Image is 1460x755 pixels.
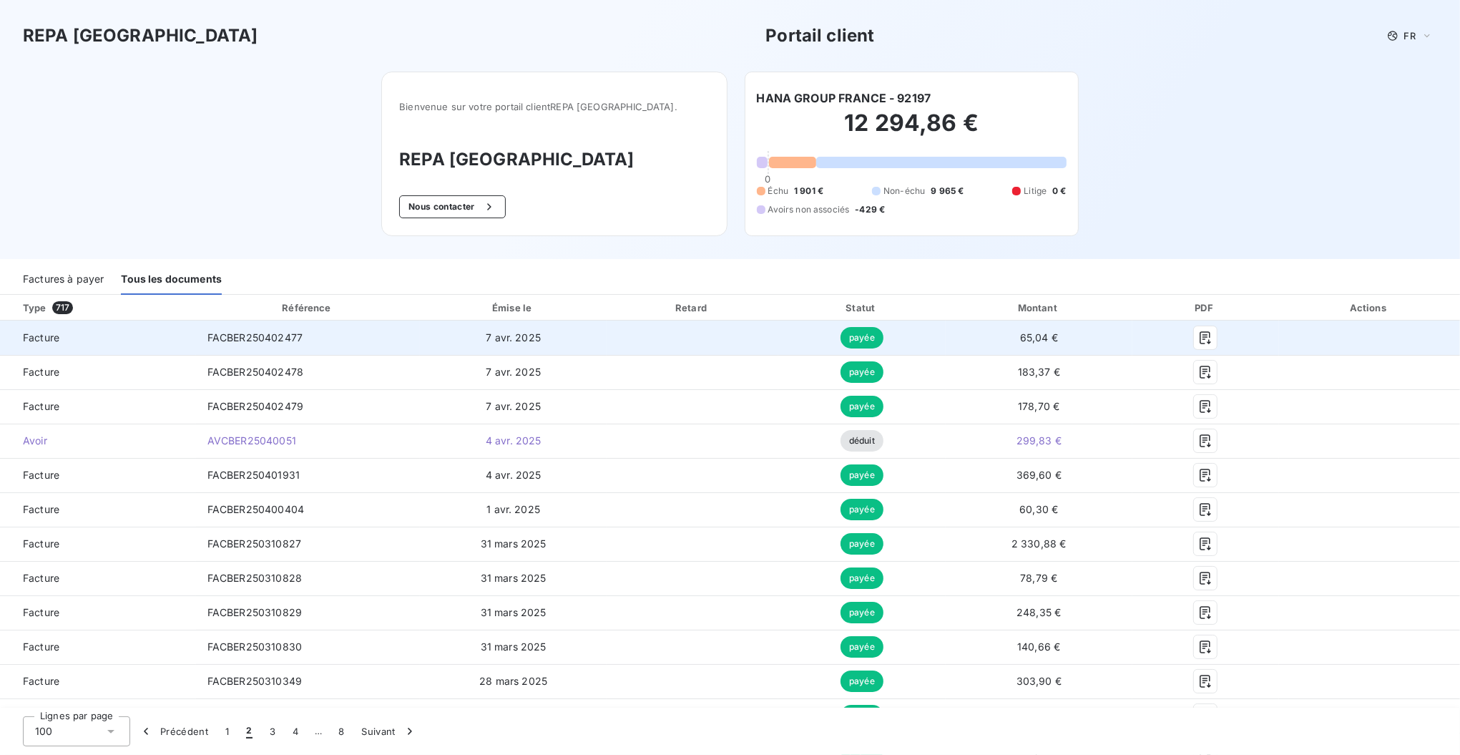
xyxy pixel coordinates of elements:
span: FACBER250401931 [207,469,300,481]
span: 100 [35,724,52,739]
button: 4 [284,716,307,746]
span: 140,66 € [1017,640,1060,653]
span: -429 € [855,203,885,216]
span: Facture [11,605,185,620]
span: FACBER250402477 [207,331,303,344]
span: 28 mars 2025 [479,675,547,687]
div: Montant [949,301,1130,315]
span: 31 mars 2025 [481,640,547,653]
h3: REPA [GEOGRAPHIC_DATA] [23,23,258,49]
span: Non-échu [883,185,925,198]
span: FACBER250400404 [207,503,304,515]
span: FACBER250310349 [207,675,302,687]
span: Facture [11,571,185,585]
span: 4 avr. 2025 [486,434,542,447]
button: Précédent [130,716,217,746]
span: payée [841,568,883,589]
span: Facture [11,537,185,551]
span: payée [841,533,883,555]
span: 299,83 € [1016,434,1062,447]
h3: REPA [GEOGRAPHIC_DATA] [399,147,709,172]
span: 7 avr. 2025 [486,400,541,412]
span: Avoirs non associés [768,203,850,216]
button: 2 [237,716,260,746]
span: FR [1404,30,1416,42]
div: Factures à payer [23,265,104,295]
h6: HANA GROUP FRANCE - 92197 [757,89,931,107]
span: déduit [841,430,883,452]
button: 8 [330,716,353,746]
span: payée [841,671,883,692]
div: Référence [282,302,330,313]
span: 1 901 € [794,185,823,198]
span: AVCBER25040051 [207,434,296,447]
span: Facture [11,640,185,654]
div: Statut [781,301,943,315]
span: 7 avr. 2025 [486,331,541,344]
span: Échu [768,185,789,198]
span: 31 mars 2025 [481,606,547,618]
div: Tous les documents [121,265,222,295]
span: FACBER250402479 [207,400,303,412]
span: FACBER250310829 [207,606,302,618]
span: 2 330,88 € [1011,537,1067,550]
button: Suivant [353,716,426,746]
span: Facture [11,468,185,482]
span: 31 mars 2025 [481,572,547,584]
span: Avoir [11,434,185,448]
span: 248,35 € [1016,606,1061,618]
button: Nous contacter [399,195,505,218]
span: 717 [52,301,73,314]
div: Retard [609,301,775,315]
span: Bienvenue sur votre portail client REPA [GEOGRAPHIC_DATA] . [399,101,709,112]
span: FACBER250402478 [207,366,303,378]
span: 7 avr. 2025 [486,366,541,378]
span: 31 mars 2025 [481,537,547,550]
button: 1 [217,716,237,746]
span: … [307,720,330,743]
span: FACBER250310830 [207,640,302,653]
span: payée [841,602,883,623]
span: Facture [11,331,185,345]
span: payée [841,705,883,726]
span: Facture [11,399,185,414]
span: payée [841,636,883,658]
span: 1 avr. 2025 [486,503,540,515]
span: FACBER250310828 [207,572,302,584]
span: 303,90 € [1016,675,1062,687]
span: FACBER250310827 [207,537,301,550]
span: 369,60 € [1016,469,1062,481]
span: 183,37 € [1018,366,1060,378]
span: payée [841,396,883,417]
div: Émise le [423,301,604,315]
span: 60,30 € [1019,503,1058,515]
h3: Portail client [765,23,874,49]
div: PDF [1135,301,1276,315]
span: payée [841,499,883,520]
span: payée [841,327,883,349]
span: 78,79 € [1020,572,1057,584]
span: Facture [11,674,185,688]
span: payée [841,464,883,486]
div: Type [14,301,193,315]
span: payée [841,361,883,383]
span: 9 965 € [931,185,964,198]
button: 3 [261,716,284,746]
span: 2 [246,724,252,739]
div: Actions [1282,301,1457,315]
h2: 12 294,86 € [757,109,1067,152]
span: Facture [11,502,185,517]
span: Litige [1024,185,1047,198]
span: Facture [11,365,185,379]
span: 178,70 € [1018,400,1059,412]
span: 65,04 € [1020,331,1058,344]
span: 0 € [1052,185,1066,198]
span: 0 [765,173,770,185]
span: 4 avr. 2025 [486,469,542,481]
